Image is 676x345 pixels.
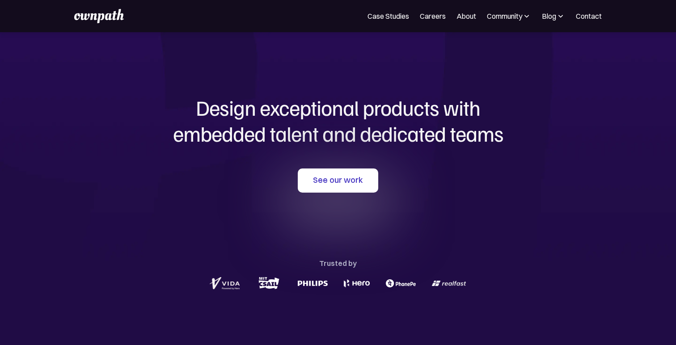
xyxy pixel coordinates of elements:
a: See our work [298,168,378,193]
div: Community [487,11,522,21]
div: Blog [542,11,556,21]
a: About [456,11,476,21]
a: Contact [576,11,602,21]
h1: Design exceptional products with embedded talent and dedicated teams [123,95,553,146]
a: Careers [420,11,446,21]
a: Case Studies [368,11,409,21]
div: Blog [542,11,565,21]
div: Community [487,11,531,21]
div: Trusted by [319,257,357,269]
